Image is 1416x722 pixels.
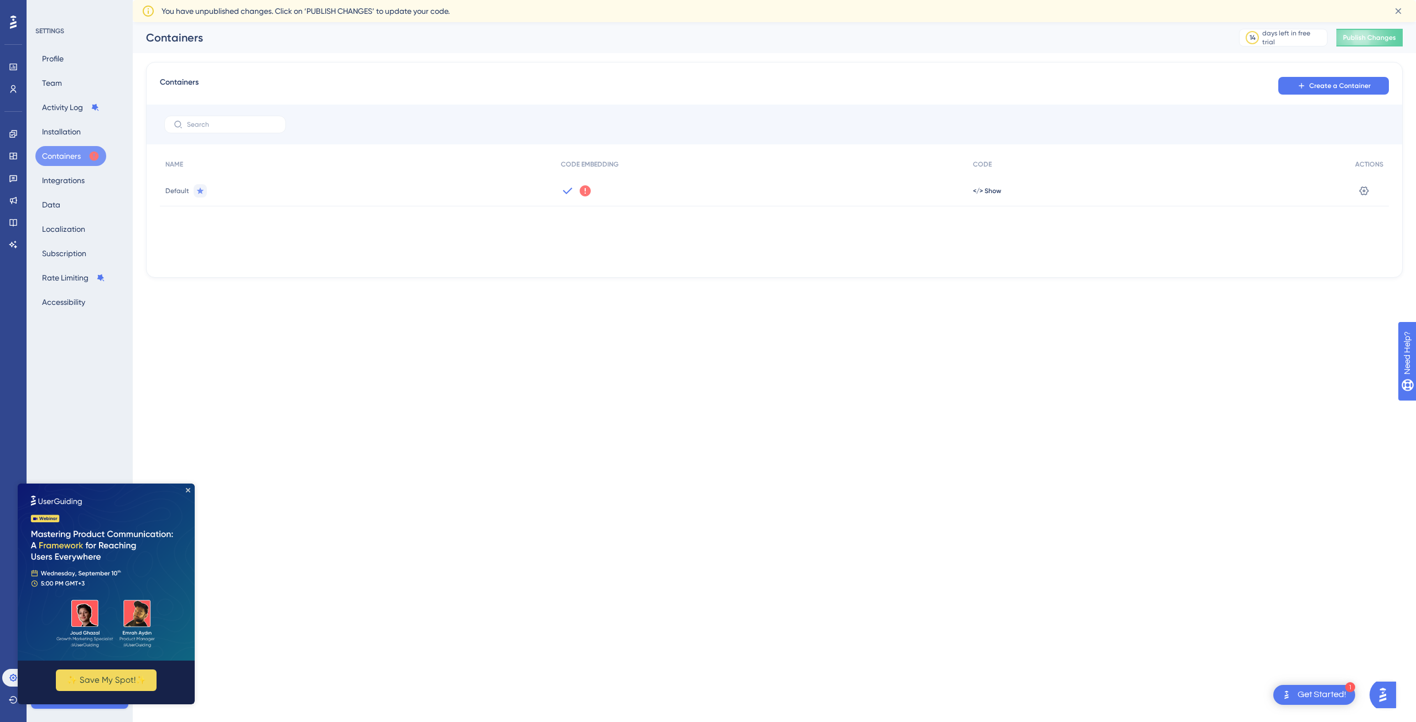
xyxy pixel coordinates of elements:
button: </> Show [973,186,1001,195]
span: You have unpublished changes. Click on ‘PUBLISH CHANGES’ to update your code. [162,4,450,18]
span: Containers [160,76,199,96]
div: Containers [146,30,1211,45]
span: Create a Container [1309,81,1371,90]
button: Subscription [35,243,93,263]
div: 1 [1345,682,1355,692]
div: days left in free trial [1262,29,1324,46]
img: launcher-image-alternative-text [1280,688,1293,702]
button: Publish Changes [1336,29,1403,46]
div: Get Started! [1298,689,1346,701]
button: Team [35,73,69,93]
span: Need Help? [26,3,69,16]
div: SETTINGS [35,27,125,35]
input: Search [187,121,277,128]
button: Rate Limiting [35,268,112,288]
button: Localization [35,219,92,239]
button: Installation [35,122,87,142]
span: Publish Changes [1343,33,1396,42]
span: Default [165,186,189,195]
button: Integrations [35,170,91,190]
button: Profile [35,49,70,69]
button: ✨ Save My Spot!✨ [38,186,139,207]
iframe: UserGuiding AI Assistant Launcher [1370,678,1403,711]
span: CODE EMBEDDING [561,160,618,169]
button: Create a Container [1278,77,1389,95]
div: Close Preview [168,4,173,9]
button: Containers [35,146,106,166]
span: CODE [973,160,992,169]
span: NAME [165,160,183,169]
span: ACTIONS [1355,160,1383,169]
button: Activity Log [35,97,106,117]
div: 14 [1250,33,1256,42]
button: Accessibility [35,292,92,312]
div: Open Get Started! checklist, remaining modules: 1 [1273,685,1355,705]
button: Data [35,195,67,215]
